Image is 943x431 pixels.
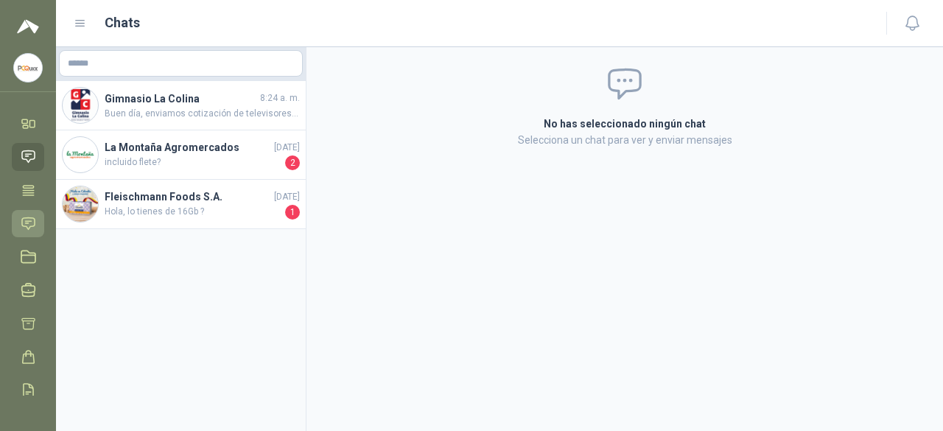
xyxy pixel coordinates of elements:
[105,13,140,33] h1: Chats
[17,18,39,35] img: Logo peakr
[274,141,300,155] span: [DATE]
[63,137,98,172] img: Company Logo
[105,107,300,121] span: Buen día, enviamos cotización de televisores Samsung. solicitada. En caso de querer revisar telev...
[63,186,98,222] img: Company Logo
[56,81,306,130] a: Company LogoGimnasio La Colina8:24 a. m.Buen día, enviamos cotización de televisores Samsung. sol...
[285,205,300,220] span: 1
[368,116,882,132] h2: No has seleccionado ningún chat
[105,205,282,220] span: Hola, lo tienes de 16Gb ?
[105,91,257,107] h4: Gimnasio La Colina
[285,155,300,170] span: 2
[105,189,271,205] h4: Fleischmann Foods S.A.
[56,180,306,229] a: Company LogoFleischmann Foods S.A.[DATE]Hola, lo tienes de 16Gb ?1
[105,139,271,155] h4: La Montaña Agromercados
[274,190,300,204] span: [DATE]
[260,91,300,105] span: 8:24 a. m.
[368,132,882,148] p: Selecciona un chat para ver y enviar mensajes
[63,88,98,123] img: Company Logo
[56,130,306,180] a: Company LogoLa Montaña Agromercados[DATE]incluido flete?2
[105,155,282,170] span: incluido flete?
[14,54,42,82] img: Company Logo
